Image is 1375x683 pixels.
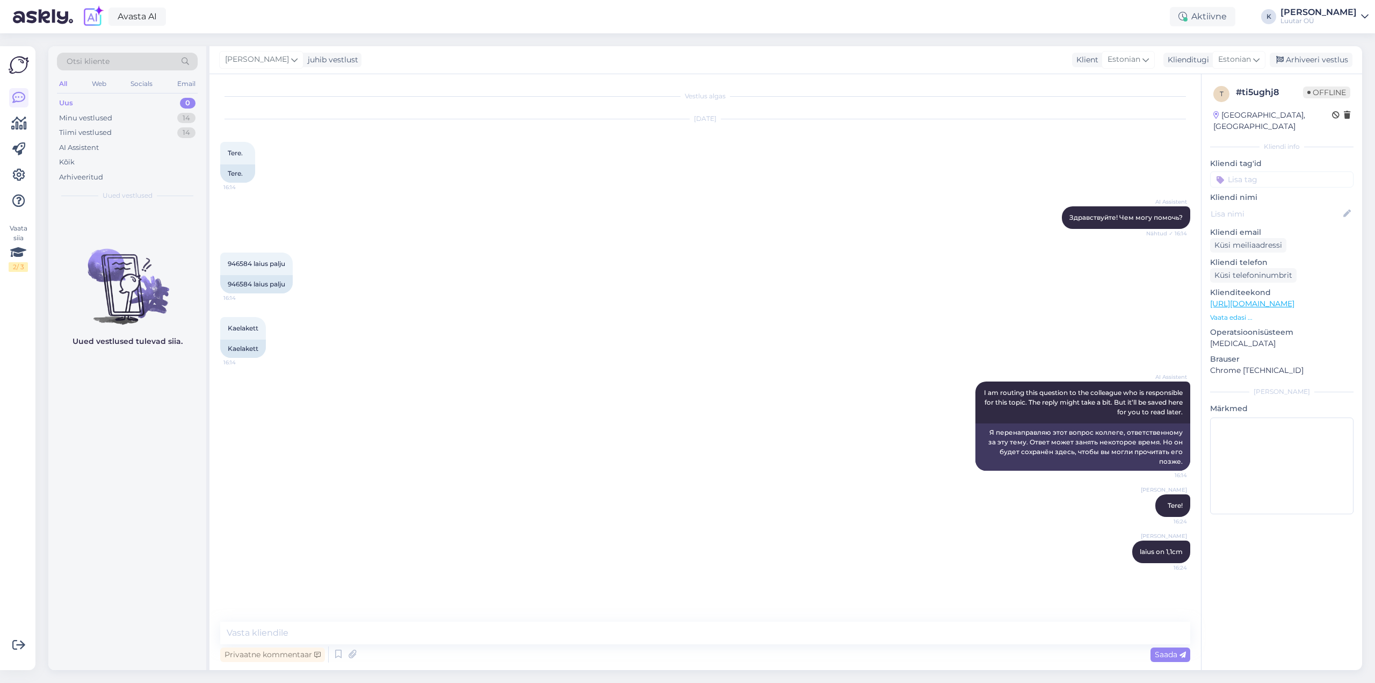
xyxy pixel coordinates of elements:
[180,98,196,109] div: 0
[73,336,183,347] p: Uued vestlused tulevad siia.
[1108,54,1140,66] span: Estonian
[220,275,293,293] div: 946584 laius palju
[223,183,264,191] span: 16:14
[1210,257,1354,268] p: Kliendi telefon
[1147,471,1187,479] span: 16:14
[9,224,28,272] div: Vaata siia
[1303,87,1350,98] span: Offline
[108,8,166,26] a: Avasta AI
[1210,192,1354,203] p: Kliendi nimi
[220,164,255,183] div: Tere.
[1210,313,1354,322] p: Vaata edasi ...
[1280,8,1369,25] a: [PERSON_NAME]Luutar OÜ
[303,54,358,66] div: juhib vestlust
[1141,486,1187,494] span: [PERSON_NAME]
[1210,387,1354,397] div: [PERSON_NAME]
[1210,338,1354,349] p: [MEDICAL_DATA]
[1270,53,1352,67] div: Arhiveeri vestlus
[59,142,99,153] div: AI Assistent
[228,149,243,157] span: Tere.
[1210,403,1354,414] p: Märkmed
[1168,501,1183,509] span: Tere!
[220,91,1190,101] div: Vestlus algas
[1210,299,1294,308] a: [URL][DOMAIN_NAME]
[9,55,29,75] img: Askly Logo
[9,262,28,272] div: 2 / 3
[67,56,110,67] span: Otsi kliente
[59,98,73,109] div: Uus
[220,114,1190,124] div: [DATE]
[1211,208,1341,220] input: Lisa nimi
[1210,142,1354,152] div: Kliendi info
[220,340,266,358] div: Kaelakett
[228,260,285,268] span: 946584 laius palju
[175,77,198,91] div: Email
[90,77,108,91] div: Web
[1210,238,1286,253] div: Küsi meiliaadressi
[1147,564,1187,572] span: 16:24
[975,423,1190,471] div: Я перенаправляю этот вопрос коллеге, ответственному за эту тему. Ответ может занять некоторое вре...
[1236,86,1303,99] div: # ti5ughj8
[1147,517,1187,526] span: 16:24
[1210,327,1354,338] p: Operatsioonisüsteem
[103,191,153,200] span: Uued vestlused
[48,229,206,326] img: No chats
[1210,171,1354,188] input: Lisa tag
[1072,54,1098,66] div: Klient
[223,358,264,366] span: 16:14
[128,77,155,91] div: Socials
[82,5,104,28] img: explore-ai
[1213,110,1332,132] div: [GEOGRAPHIC_DATA], [GEOGRAPHIC_DATA]
[59,113,112,124] div: Minu vestlused
[1210,365,1354,376] p: Chrome [TECHNICAL_ID]
[1147,198,1187,206] span: AI Assistent
[177,127,196,138] div: 14
[59,127,112,138] div: Tiimi vestlused
[984,389,1184,416] span: I am routing this question to the colleague who is responsible for this topic. The reply might ta...
[223,294,264,302] span: 16:14
[220,648,325,662] div: Privaatne kommentaar
[1147,373,1187,381] span: AI Assistent
[1141,532,1187,540] span: [PERSON_NAME]
[1220,90,1224,98] span: t
[1280,17,1357,25] div: Luutar OÜ
[1163,54,1209,66] div: Klienditugi
[1210,268,1297,283] div: Küsi telefoninumbrit
[177,113,196,124] div: 14
[59,172,103,183] div: Arhiveeritud
[1210,158,1354,169] p: Kliendi tag'id
[1146,229,1187,238] span: Nähtud ✓ 16:14
[1218,54,1251,66] span: Estonian
[1210,354,1354,365] p: Brauser
[1261,9,1276,24] div: K
[59,157,75,168] div: Kõik
[57,77,69,91] div: All
[1069,213,1183,221] span: Здравствуйте! Чем могу помочь?
[1155,650,1186,659] span: Saada
[1170,7,1235,26] div: Aktiivne
[1140,548,1183,556] span: laius on 1,1cm
[228,324,258,332] span: Kaelakett
[225,54,289,66] span: [PERSON_NAME]
[1210,287,1354,298] p: Klienditeekond
[1280,8,1357,17] div: [PERSON_NAME]
[1210,227,1354,238] p: Kliendi email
